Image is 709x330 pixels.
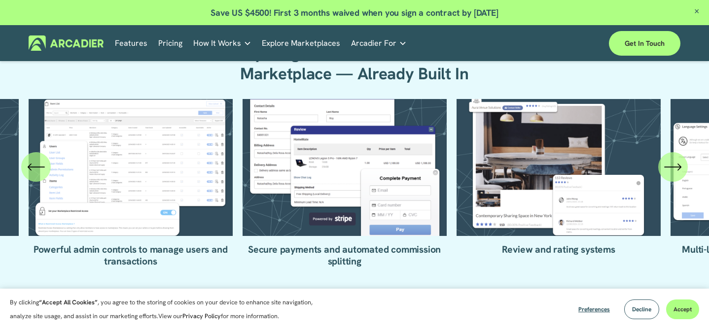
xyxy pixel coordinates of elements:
[21,152,51,182] button: Previous
[193,36,241,50] span: How It Works
[182,312,221,320] a: Privacy Policy
[571,299,617,319] button: Preferences
[39,298,98,306] strong: “Accept All Cookies”
[351,36,396,50] span: Arcadier For
[351,35,407,51] a: folder dropdown
[115,35,147,51] a: Features
[193,35,251,51] a: folder dropdown
[262,35,340,51] a: Explore Marketplaces
[218,43,490,84] h2: Everything You Need to Launch Your Marketplace — Already Built In
[660,283,709,330] iframe: Chat Widget
[29,35,104,51] img: Arcadier
[158,35,182,51] a: Pricing
[632,305,651,313] span: Decline
[578,305,610,313] span: Preferences
[609,31,680,56] a: Get in touch
[658,152,688,182] button: Next
[624,299,659,319] button: Decline
[10,296,330,323] p: By clicking , you agree to the storing of cookies on your device to enhance site navigation, anal...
